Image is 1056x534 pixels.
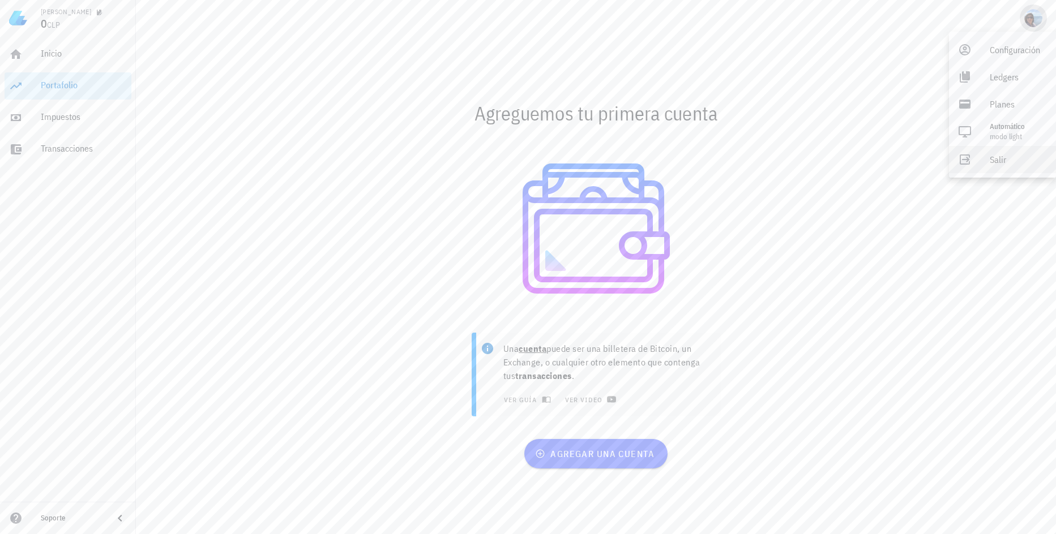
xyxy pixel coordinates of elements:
[524,439,668,468] button: agregar una cuenta
[503,342,712,382] p: Una puede ser una billetera de Bitcoin, un Exchange, o cualquier otro elemento que contenga tus .
[503,395,549,404] span: ver guía
[5,72,131,100] a: Portafolio
[9,9,27,27] img: LedgiFi
[41,48,127,59] div: Inicio
[558,391,621,407] a: ver video
[41,16,47,31] span: 0
[47,20,60,30] span: CLP
[990,122,1047,131] div: Automático
[990,148,1047,171] div: Salir
[5,136,131,163] a: Transacciones
[990,38,1047,61] div: Configuración
[260,95,931,131] div: Agreguemos tu primera cuenta
[41,143,127,154] div: Transacciones
[41,80,127,91] div: Portafolio
[5,41,131,68] a: Inicio
[497,391,556,407] button: ver guía
[1024,9,1042,27] div: avatar
[990,93,1047,115] div: Planes
[41,111,127,122] div: Impuestos
[990,132,1022,141] span: modo Light
[41,514,104,523] div: Soporte
[41,7,91,16] div: [PERSON_NAME]
[5,104,131,131] a: Impuestos
[515,370,572,381] b: transacciones
[537,448,655,459] span: agregar una cuenta
[565,395,614,404] span: ver video
[990,66,1047,88] div: Ledgers
[519,343,546,354] b: cuenta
